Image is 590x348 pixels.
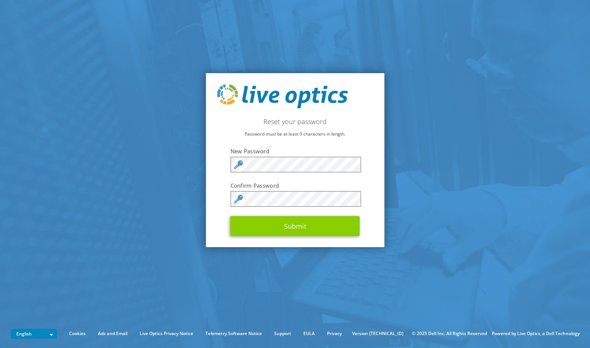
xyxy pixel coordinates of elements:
a: EULA [298,330,320,338]
li: Powered by Live Optics, a Dell Technology [492,330,580,338]
li: © 2025 Dell Inc. All Rights Reserved [408,330,491,338]
a: Ads and Email [92,330,133,338]
img: live_optics_svg.svg [217,84,348,109]
p: Password must be at least 9 characters in length. [217,130,373,138]
button: Submit [231,216,360,236]
a: Live Optics Privacy Notice [134,330,199,338]
a: Support [269,330,297,338]
a: Cookies [64,330,91,338]
h2: Reset your password [217,117,373,126]
li: Version [TECHNICAL_ID] [348,330,407,338]
label: New Password [231,147,360,155]
a: Telemetry Software Notice [200,330,267,338]
a: Privacy [321,330,347,338]
label: Confirm Password [231,182,360,189]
